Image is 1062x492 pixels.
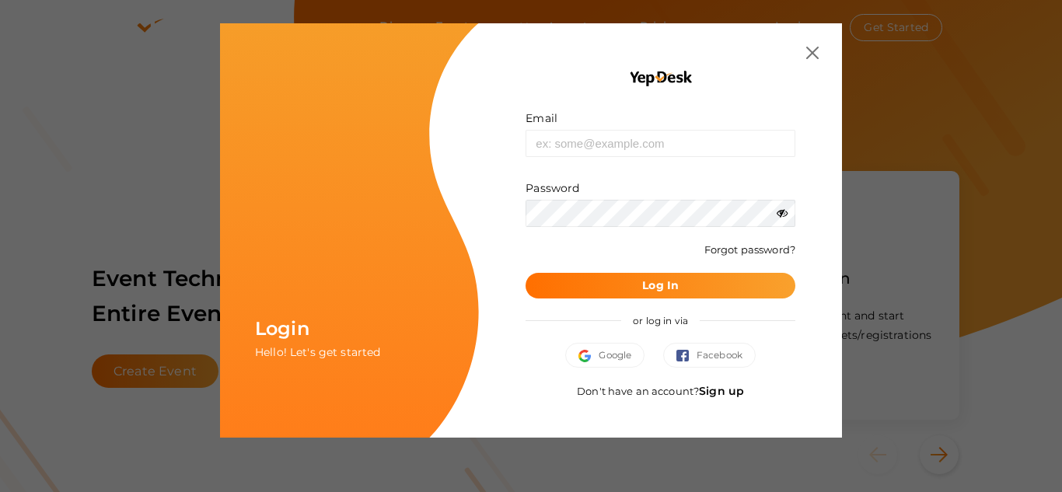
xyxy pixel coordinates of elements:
[704,243,795,256] a: Forgot password?
[699,384,744,398] a: Sign up
[577,385,744,397] span: Don't have an account?
[806,47,819,59] img: close.svg
[255,345,380,359] span: Hello! Let's get started
[642,278,679,292] b: Log In
[255,317,309,340] span: Login
[565,343,645,368] button: Google
[676,347,742,363] span: Facebook
[526,273,795,298] button: Log In
[526,130,795,157] input: ex: some@example.com
[578,347,631,363] span: Google
[676,350,697,362] img: facebook.svg
[526,110,557,126] label: Email
[578,350,599,362] img: google.svg
[628,70,693,87] img: YEP_black_cropped.png
[526,180,579,196] label: Password
[621,303,700,338] span: or log in via
[663,343,756,368] button: Facebook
